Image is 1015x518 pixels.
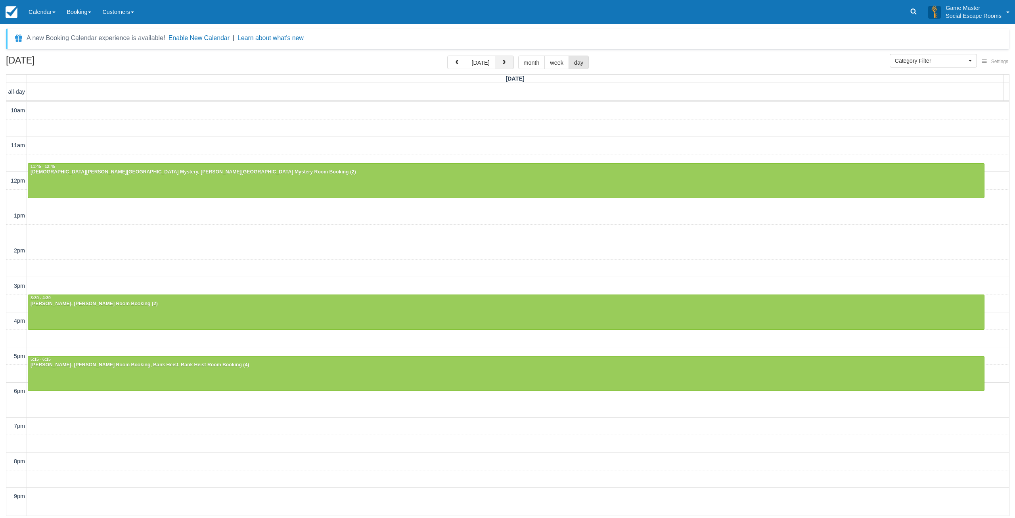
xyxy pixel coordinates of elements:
span: 5pm [14,353,25,359]
span: [DATE] [506,75,525,82]
span: 3:30 - 4:30 [31,296,51,300]
a: 3:30 - 4:30[PERSON_NAME], [PERSON_NAME] Room Booking (2) [28,295,984,329]
span: 6pm [14,388,25,394]
span: all-day [8,89,25,95]
div: [PERSON_NAME], [PERSON_NAME] Room Booking, Bank Heist, Bank Heist Room Booking (4) [30,362,982,368]
a: 5:15 - 6:15[PERSON_NAME], [PERSON_NAME] Room Booking, Bank Heist, Bank Heist Room Booking (4) [28,356,984,391]
p: Social Escape Rooms [946,12,1002,20]
button: Category Filter [890,54,977,67]
div: [DEMOGRAPHIC_DATA][PERSON_NAME][GEOGRAPHIC_DATA] Mystery, [PERSON_NAME][GEOGRAPHIC_DATA] Mystery ... [30,169,982,175]
span: 11am [11,142,25,148]
button: [DATE] [466,56,495,69]
span: 11:45 - 12:45 [31,164,55,169]
button: day [569,56,589,69]
span: 2pm [14,247,25,254]
h2: [DATE] [6,56,106,70]
span: Settings [991,59,1008,64]
span: 9pm [14,493,25,499]
span: 12pm [11,177,25,184]
div: [PERSON_NAME], [PERSON_NAME] Room Booking (2) [30,301,982,307]
span: 7pm [14,423,25,429]
a: 11:45 - 12:45[DEMOGRAPHIC_DATA][PERSON_NAME][GEOGRAPHIC_DATA] Mystery, [PERSON_NAME][GEOGRAPHIC_D... [28,163,984,198]
span: 8pm [14,458,25,464]
span: Category Filter [895,57,967,65]
span: 3pm [14,283,25,289]
div: A new Booking Calendar experience is available! [27,33,165,43]
button: Enable New Calendar [169,34,230,42]
span: 1pm [14,212,25,219]
span: 4pm [14,318,25,324]
img: A3 [928,6,941,18]
img: checkfront-main-nav-mini-logo.png [6,6,17,18]
button: month [518,56,545,69]
p: Game Master [946,4,1002,12]
button: week [544,56,569,69]
span: 5:15 - 6:15 [31,357,51,362]
button: Settings [977,56,1013,67]
a: Learn about what's new [237,35,304,41]
span: 10am [11,107,25,114]
span: | [233,35,234,41]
